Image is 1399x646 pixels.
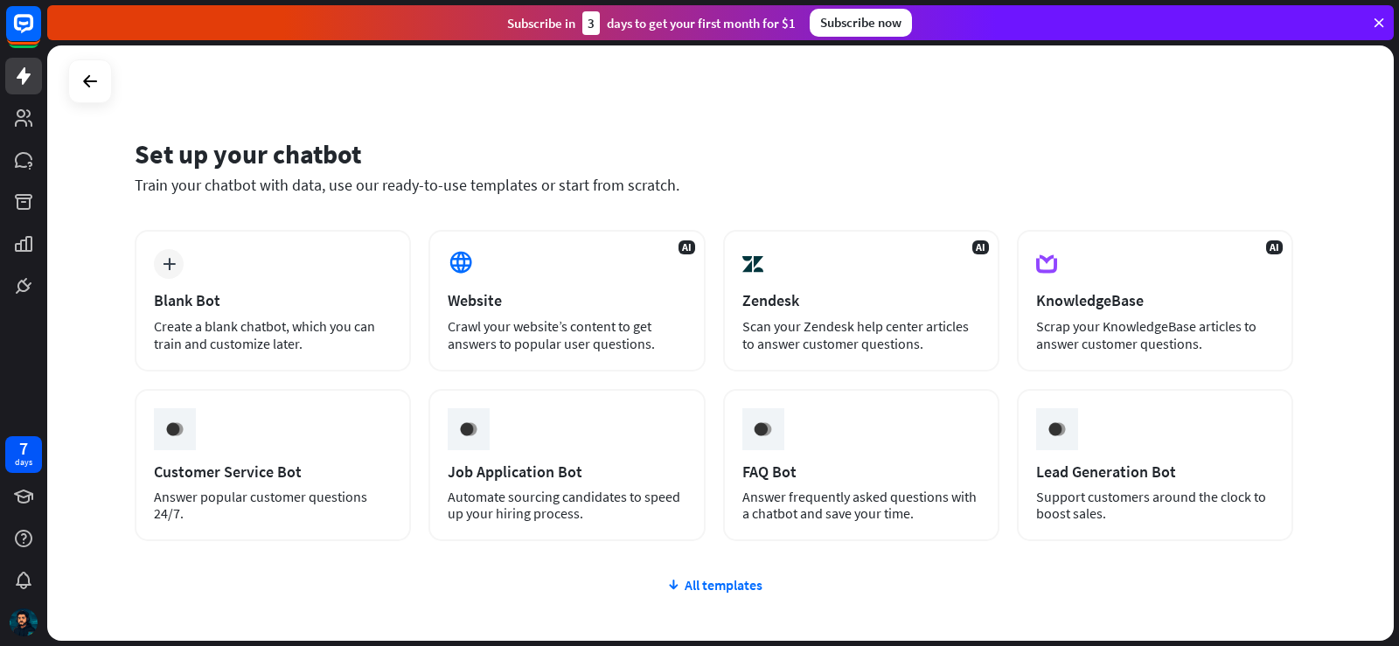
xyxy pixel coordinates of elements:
a: 7 days [5,436,42,473]
div: Subscribe now [810,9,912,37]
div: 7 [19,441,28,456]
div: 3 [582,11,600,35]
div: days [15,456,32,469]
div: Subscribe in days to get your first month for $1 [507,11,796,35]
